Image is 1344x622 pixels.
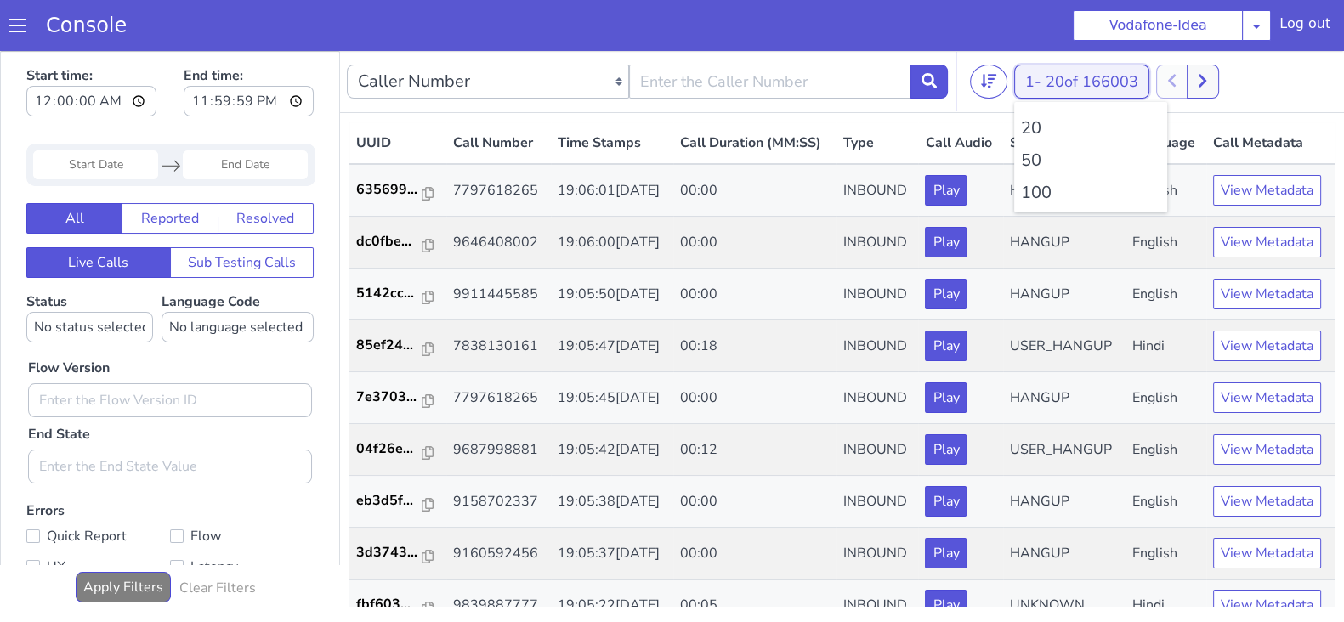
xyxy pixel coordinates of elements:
[1073,10,1243,41] button: Vodafone-Idea
[925,331,967,362] button: Play
[356,387,439,408] a: 04f26e...
[925,435,967,466] button: Play
[1003,529,1126,580] td: UNKNOWN
[356,128,439,149] a: 635699...
[836,321,918,373] td: INBOUND
[356,439,439,460] a: eb3d5f...
[33,99,158,128] input: Start Date
[26,14,147,37] a: Console
[551,166,673,218] td: 19:06:00[DATE]
[1021,97,1160,122] li: 50
[836,113,918,166] td: INBOUND
[1213,331,1321,362] button: View Metadata
[356,284,422,304] p: 85ef24...
[356,232,439,252] a: 5142cc...
[836,71,918,114] th: Type
[673,373,837,425] td: 00:12
[1213,383,1321,414] button: View Metadata
[1213,435,1321,466] button: View Metadata
[551,321,673,373] td: 19:05:45[DATE]
[836,529,918,580] td: INBOUND
[1126,373,1206,425] td: English
[446,477,551,529] td: 9160592456
[1206,71,1335,114] th: Call Metadata
[356,284,439,304] a: 85ef24...
[28,399,312,433] input: Enter the End State Value
[26,261,153,291] select: Status
[673,113,837,166] td: 00:00
[1126,321,1206,373] td: English
[1014,14,1149,48] button: 1- 20of 166003
[356,543,439,563] a: fbf603...
[1213,487,1321,517] button: View Metadata
[1003,425,1126,477] td: HANGUP
[551,425,673,477] td: 19:05:38[DATE]
[836,166,918,218] td: INBOUND
[1003,218,1126,269] td: HANGUP
[1046,20,1138,41] span: 20 of 166003
[551,113,673,166] td: 19:06:01[DATE]
[1021,65,1160,90] li: 20
[356,336,422,356] p: 7e3703...
[925,539,967,569] button: Play
[76,521,171,551] button: Apply Filters
[356,232,422,252] p: 5142cc...
[673,166,837,218] td: 00:00
[1213,539,1321,569] button: View Metadata
[551,218,673,269] td: 19:05:50[DATE]
[356,128,422,149] p: 635699...
[1126,269,1206,321] td: Hindi
[836,425,918,477] td: INBOUND
[551,477,673,529] td: 19:05:37[DATE]
[356,180,439,201] a: dc0fbe...
[1213,124,1321,155] button: View Metadata
[446,113,551,166] td: 7797618265
[1003,166,1126,218] td: HANGUP
[1003,113,1126,166] td: HANGUP
[551,529,673,580] td: 19:05:22[DATE]
[446,269,551,321] td: 7838130161
[446,321,551,373] td: 7797618265
[446,373,551,425] td: 9687998881
[925,176,967,206] button: Play
[551,269,673,321] td: 19:05:47[DATE]
[1279,14,1330,41] div: Log out
[1003,477,1126,529] td: HANGUP
[26,241,153,291] label: Status
[28,332,312,366] input: Enter the Flow Version ID
[28,373,90,393] label: End State
[1126,477,1206,529] td: English
[26,152,122,183] button: All
[183,99,308,128] input: End Date
[551,373,673,425] td: 19:05:42[DATE]
[356,336,439,356] a: 7e3703...
[1126,425,1206,477] td: English
[1003,321,1126,373] td: HANGUP
[925,487,967,517] button: Play
[26,9,156,71] label: Start time:
[26,196,171,227] button: Live Calls
[122,152,218,183] button: Reported
[1213,228,1321,258] button: View Metadata
[1021,129,1160,155] li: 100
[356,543,422,563] p: fbf603...
[673,218,837,269] td: 00:00
[673,425,837,477] td: 00:00
[925,280,967,310] button: Play
[925,228,967,258] button: Play
[1003,373,1126,425] td: USER_HANGUP
[673,71,837,114] th: Call Duration (MM:SS)
[1213,280,1321,310] button: View Metadata
[1213,176,1321,206] button: View Metadata
[925,383,967,414] button: Play
[1126,218,1206,269] td: English
[26,504,170,528] label: UX
[925,124,967,155] button: Play
[446,166,551,218] td: 9646408002
[673,269,837,321] td: 00:18
[836,218,918,269] td: INBOUND
[218,152,314,183] button: Resolved
[446,71,551,114] th: Call Number
[356,439,422,460] p: eb3d5f...
[28,307,110,327] label: Flow Version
